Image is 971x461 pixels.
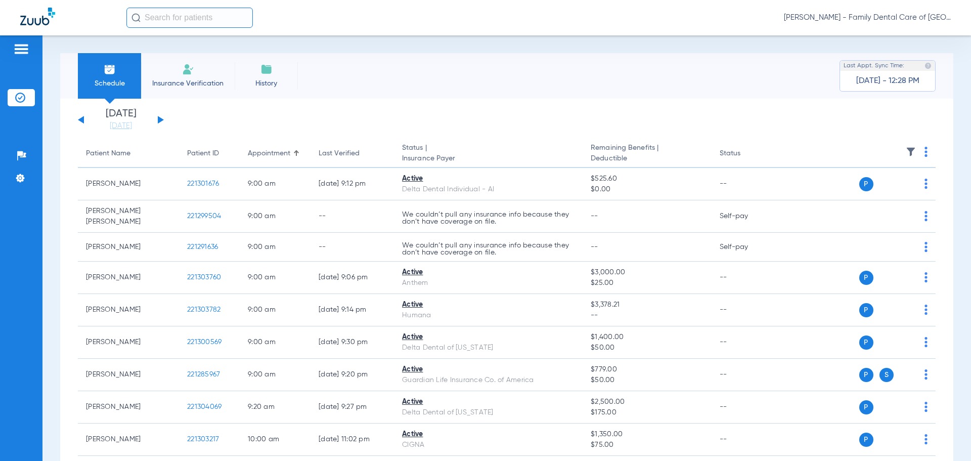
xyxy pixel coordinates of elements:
[240,391,311,424] td: 9:20 AM
[591,243,598,250] span: --
[591,332,703,343] span: $1,400.00
[394,140,583,168] th: Status |
[712,359,780,391] td: --
[712,200,780,233] td: Self-pay
[187,436,219,443] span: 221303217
[402,364,575,375] div: Active
[402,407,575,418] div: Delta Dental of [US_STATE]
[859,303,873,317] span: P
[591,397,703,407] span: $2,500.00
[402,343,575,353] div: Delta Dental of [US_STATE]
[20,8,55,25] img: Zuub Logo
[104,63,116,75] img: Schedule
[85,78,134,89] span: Schedule
[187,148,232,159] div: Patient ID
[78,233,179,262] td: [PERSON_NAME]
[859,336,873,350] span: P
[591,184,703,195] span: $0.00
[240,359,311,391] td: 9:00 AM
[924,369,928,380] img: group-dot-blue.svg
[859,177,873,191] span: P
[149,78,227,89] span: Insurance Verification
[924,272,928,282] img: group-dot-blue.svg
[402,332,575,343] div: Active
[86,148,171,159] div: Patient Name
[91,109,151,131] li: [DATE]
[712,233,780,262] td: Self-pay
[131,13,141,22] img: Search Icon
[591,267,703,278] span: $3,000.00
[924,147,928,157] img: group-dot-blue.svg
[784,13,951,23] span: [PERSON_NAME] - Family Dental Care of [GEOGRAPHIC_DATA]
[402,174,575,184] div: Active
[311,424,394,456] td: [DATE] 11:02 PM
[712,391,780,424] td: --
[311,233,394,262] td: --
[591,440,703,450] span: $75.00
[591,278,703,288] span: $25.00
[859,271,873,285] span: P
[402,429,575,440] div: Active
[240,200,311,233] td: 9:00 AM
[402,440,575,450] div: CIGNA
[879,368,894,382] span: S
[311,200,394,233] td: --
[240,168,311,200] td: 9:00 AM
[844,61,904,71] span: Last Appt. Sync Time:
[402,242,575,256] p: We couldn’t pull any insurance info because they don’t have coverage on file.
[187,403,222,410] span: 221304069
[591,310,703,321] span: --
[591,174,703,184] span: $525.60
[240,262,311,294] td: 9:00 AM
[78,294,179,326] td: [PERSON_NAME]
[13,43,29,55] img: hamburger-icon
[402,184,575,195] div: Delta Dental Individual - AI
[182,63,194,75] img: Manual Insurance Verification
[187,274,221,281] span: 221303760
[924,434,928,444] img: group-dot-blue.svg
[924,305,928,315] img: group-dot-blue.svg
[924,242,928,252] img: group-dot-blue.svg
[187,148,219,159] div: Patient ID
[78,391,179,424] td: [PERSON_NAME]
[240,233,311,262] td: 9:00 AM
[242,78,290,89] span: History
[591,407,703,418] span: $175.00
[591,343,703,353] span: $50.00
[187,243,218,250] span: 221291636
[187,371,220,378] span: 221285967
[91,121,151,131] a: [DATE]
[924,179,928,189] img: group-dot-blue.svg
[240,326,311,359] td: 9:00 AM
[311,262,394,294] td: [DATE] 9:06 PM
[856,76,919,86] span: [DATE] - 12:28 PM
[712,140,780,168] th: Status
[712,262,780,294] td: --
[311,391,394,424] td: [DATE] 9:27 PM
[260,63,273,75] img: History
[924,337,928,347] img: group-dot-blue.svg
[187,213,221,220] span: 221299504
[402,397,575,407] div: Active
[187,180,219,187] span: 221301676
[402,211,575,225] p: We couldn’t pull any insurance info because they don’t have coverage on file.
[712,326,780,359] td: --
[712,168,780,200] td: --
[402,310,575,321] div: Humana
[78,262,179,294] td: [PERSON_NAME]
[402,153,575,164] span: Insurance Payer
[78,200,179,233] td: [PERSON_NAME] [PERSON_NAME]
[311,294,394,326] td: [DATE] 9:14 PM
[78,168,179,200] td: [PERSON_NAME]
[924,62,932,69] img: last sync help info
[248,148,290,159] div: Appointment
[402,278,575,288] div: Anthem
[248,148,302,159] div: Appointment
[187,339,222,346] span: 221300569
[319,148,386,159] div: Last Verified
[583,140,711,168] th: Remaining Benefits |
[924,211,928,221] img: group-dot-blue.svg
[86,148,130,159] div: Patient Name
[240,294,311,326] td: 9:00 AM
[402,375,575,386] div: Guardian Life Insurance Co. of America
